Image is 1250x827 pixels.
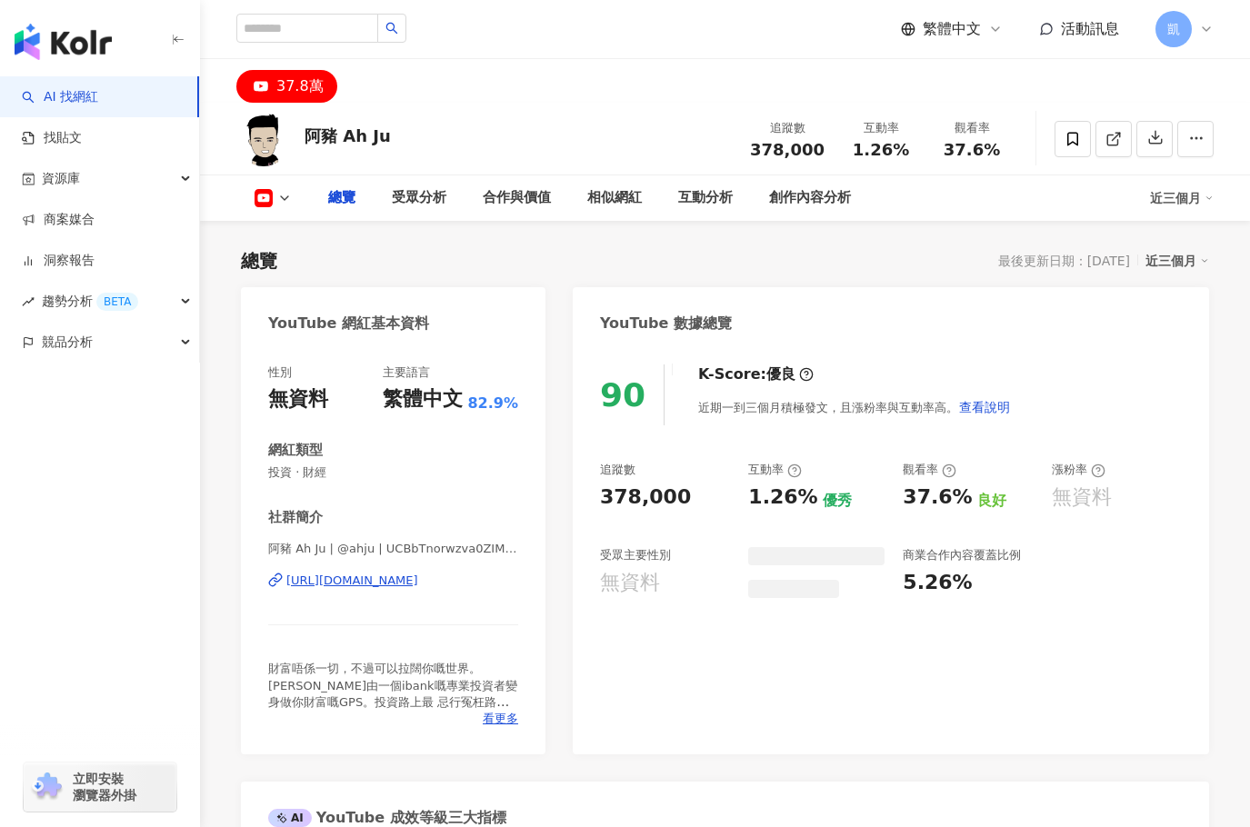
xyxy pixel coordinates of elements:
span: 查看說明 [959,400,1010,414]
div: 互動分析 [678,187,733,209]
span: 1.26% [853,141,909,159]
div: 受眾主要性別 [600,547,671,563]
span: 378,000 [750,140,825,159]
a: [URL][DOMAIN_NAME] [268,573,518,589]
span: 趨勢分析 [42,281,138,322]
span: 繁體中文 [923,19,981,39]
button: 查看說明 [958,389,1011,425]
a: searchAI 找網紅 [22,88,98,106]
div: 無資料 [1052,483,1112,512]
div: 互動率 [748,462,802,478]
div: AI [268,809,312,827]
span: 凱 [1167,19,1180,39]
span: 看更多 [483,711,518,727]
a: 找貼文 [22,129,82,147]
div: K-Score : [698,364,814,384]
div: 社群簡介 [268,508,323,527]
div: 良好 [977,491,1006,511]
div: 繁體中文 [383,385,463,413]
span: search [385,22,398,35]
img: logo [15,24,112,60]
div: 觀看率 [937,119,1006,137]
span: 立即安裝 瀏覽器外掛 [73,771,136,803]
button: 37.8萬 [236,70,337,103]
span: rise [22,295,35,308]
div: 觀看率 [903,462,956,478]
div: 追蹤數 [600,462,635,478]
a: chrome extension立即安裝 瀏覽器外掛 [24,762,176,812]
img: chrome extension [29,772,65,802]
div: 創作內容分析 [769,187,851,209]
div: 優良 [766,364,795,384]
div: 最後更新日期：[DATE] [998,254,1130,268]
a: 洞察報告 [22,252,95,270]
div: 1.26% [748,483,817,512]
div: 優秀 [823,491,852,511]
div: 378,000 [600,483,691,512]
div: 無資料 [268,385,328,413]
div: 5.26% [903,569,972,597]
span: 資源庫 [42,158,80,199]
div: 近期一到三個月積極發文，且漲粉率與互動率高。 [698,389,1011,425]
div: [URL][DOMAIN_NAME] [286,573,418,589]
span: 阿豬 Ah Ju | @ahju | UCBbTnorwzva0ZIMGW0ttwVA [268,541,518,557]
div: 商業合作內容覆蓋比例 [903,547,1021,563]
div: BETA [96,293,138,311]
div: 阿豬 Ah Ju [305,125,391,147]
div: 網紅類型 [268,441,323,460]
span: 活動訊息 [1061,20,1119,37]
a: 商案媒合 [22,211,95,229]
div: 合作與價值 [483,187,551,209]
div: 總覽 [241,248,277,274]
div: 相似網紅 [587,187,642,209]
div: 近三個月 [1150,184,1214,213]
span: 82.9% [467,394,518,413]
span: 投資 · 財經 [268,464,518,481]
div: 追蹤數 [750,119,825,137]
div: 總覽 [328,187,355,209]
div: YouTube 網紅基本資料 [268,314,429,334]
span: 37.6% [944,141,1000,159]
div: 受眾分析 [392,187,446,209]
div: 37.8萬 [276,74,324,99]
span: 競品分析 [42,322,93,363]
div: 性別 [268,364,292,381]
div: 無資料 [600,569,660,597]
div: 90 [600,376,645,413]
div: 互動率 [846,119,915,137]
img: KOL Avatar [236,112,291,166]
div: 主要語言 [383,364,430,381]
div: 近三個月 [1145,249,1209,273]
div: YouTube 數據總覽 [600,314,732,334]
div: 漲粉率 [1052,462,1105,478]
div: 37.6% [903,483,972,512]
